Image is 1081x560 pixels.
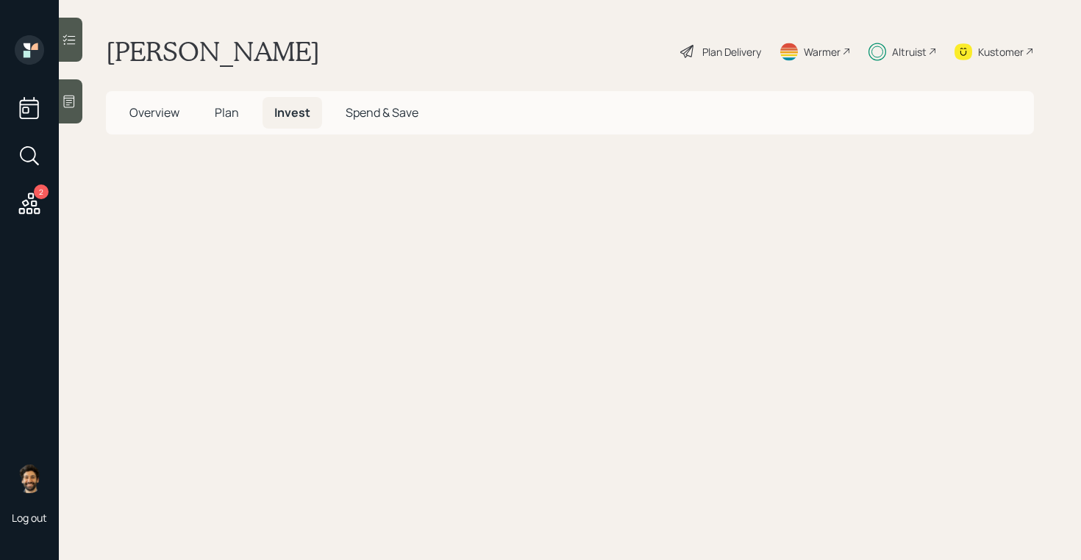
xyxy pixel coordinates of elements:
h1: [PERSON_NAME] [106,35,320,68]
div: Altruist [892,44,927,60]
span: Overview [129,104,179,121]
div: Warmer [804,44,841,60]
span: Invest [274,104,310,121]
div: Log out [12,511,47,525]
img: eric-schwartz-headshot.png [15,464,44,493]
div: Kustomer [978,44,1024,60]
span: Spend & Save [346,104,418,121]
div: 2 [34,184,49,199]
div: Plan Delivery [702,44,761,60]
span: Plan [215,104,239,121]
